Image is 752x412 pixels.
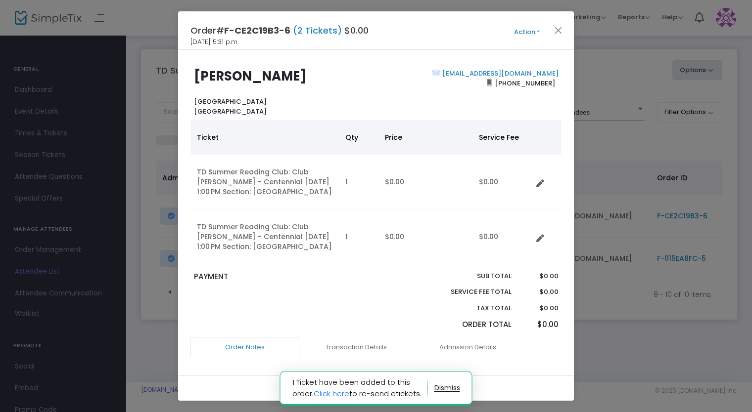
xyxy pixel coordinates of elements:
td: $0.00 [473,155,532,209]
td: TD Summer Reading Club: Club [PERSON_NAME] - Centennial [DATE] 1:00 PM Section: [GEOGRAPHIC_DATA] [191,209,339,264]
span: [DATE] 5:31 p.m. [190,37,238,47]
span: [PHONE_NUMBER] [492,75,559,91]
th: Price [379,120,473,155]
a: Admission Details [413,337,522,358]
b: [PERSON_NAME] [194,67,307,85]
th: Qty [339,120,379,155]
th: Ticket [191,120,339,155]
button: Close [552,24,565,37]
button: Action [497,27,557,38]
p: PAYMENT [194,271,372,283]
td: $0.00 [379,155,473,209]
p: Tax Total [427,303,512,313]
td: $0.00 [379,209,473,264]
span: (2 Tickets) [290,24,344,37]
p: $0.00 [521,287,558,297]
a: Transaction Details [302,337,411,358]
p: $0.00 [521,271,558,281]
a: [EMAIL_ADDRESS][DOMAIN_NAME] [440,69,559,78]
p: $0.00 [521,303,558,313]
p: Order Total [427,319,512,330]
h4: Order# $0.00 [190,24,369,37]
th: Service Fee [473,120,532,155]
b: [GEOGRAPHIC_DATA] [GEOGRAPHIC_DATA] [194,97,267,116]
div: Data table [191,120,561,264]
p: $0.00 [521,319,558,330]
p: Service Fee Total [427,287,512,297]
td: 1 [339,155,379,209]
td: $0.00 [473,209,532,264]
a: Order Notes [190,337,299,358]
span: F-CE2C19B3-6 [224,24,290,37]
td: 1 [339,209,379,264]
p: Sub total [427,271,512,281]
td: TD Summer Reading Club: Club [PERSON_NAME] - Centennial [DATE] 1:00 PM Section: [GEOGRAPHIC_DATA] [191,155,339,209]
